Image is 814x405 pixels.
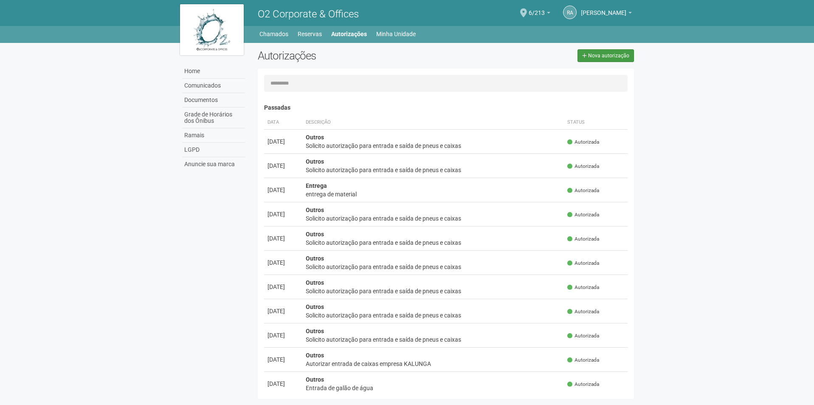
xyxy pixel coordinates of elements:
[182,64,245,79] a: Home
[259,28,288,40] a: Chamados
[268,283,299,291] div: [DATE]
[264,105,628,111] h4: Passadas
[581,1,626,16] span: ROSANGELA APARECIDA SANTOS HADDAD
[577,49,634,62] a: Nova autorização
[581,11,632,17] a: [PERSON_NAME]
[306,263,561,271] div: Solicito autorização para entrada e saída de pneus e caixas
[376,28,416,40] a: Minha Unidade
[182,93,245,108] a: Documentos
[268,210,299,218] div: [DATE]
[567,211,599,218] span: Autorizada
[268,137,299,146] div: [DATE]
[268,258,299,267] div: [DATE]
[306,287,561,295] div: Solicito autorização para entrada e saída de pneus e caixas
[529,11,550,17] a: 6/213
[567,187,599,194] span: Autorizada
[306,214,561,223] div: Solicito autorização para entrada e saída de pneus e caixas
[567,308,599,315] span: Autorizada
[268,355,299,364] div: [DATE]
[180,4,244,55] img: logo.jpg
[268,234,299,243] div: [DATE]
[563,6,577,19] a: RA
[268,380,299,388] div: [DATE]
[306,303,324,310] strong: Outros
[182,128,245,143] a: Ramais
[567,381,599,388] span: Autorizada
[268,307,299,315] div: [DATE]
[306,335,561,344] div: Solicito autorização para entrada e saída de pneus e caixas
[306,360,561,368] div: Autorizar entrada de caixas empresa KALUNGA
[306,376,324,383] strong: Outros
[302,116,564,130] th: Descrição
[567,235,599,243] span: Autorizada
[268,331,299,340] div: [DATE]
[306,166,561,174] div: Solicito autorização para entrada e saída de pneus e caixas
[306,328,324,334] strong: Outros
[567,139,599,146] span: Autorizada
[306,384,561,392] div: Entrada de galão de água
[182,79,245,93] a: Comunicados
[567,163,599,170] span: Autorizada
[306,134,324,141] strong: Outros
[268,186,299,194] div: [DATE]
[306,207,324,213] strong: Outros
[268,161,299,170] div: [DATE]
[306,255,324,262] strong: Outros
[564,116,628,130] th: Status
[182,143,245,157] a: LGPD
[567,357,599,364] span: Autorizada
[182,108,245,128] a: Grade de Horários dos Ônibus
[258,8,359,20] span: O2 Corporate & Offices
[306,231,324,238] strong: Outros
[306,279,324,286] strong: Outros
[306,190,561,198] div: entrega de material
[588,53,629,59] span: Nova autorização
[567,260,599,267] span: Autorizada
[306,238,561,247] div: Solicito autorização para entrada e saída de pneus e caixas
[306,182,327,189] strong: Entrega
[331,28,367,40] a: Autorizações
[529,1,545,16] span: 6/213
[567,284,599,291] span: Autorizada
[264,116,302,130] th: Data
[306,158,324,165] strong: Outros
[258,49,439,62] h2: Autorizações
[306,311,561,320] div: Solicito autorização para entrada e saída de pneus e caixas
[182,157,245,171] a: Anuncie sua marca
[298,28,322,40] a: Reservas
[306,142,561,150] div: Solicito autorização para entrada e saída de pneus e caixas
[306,352,324,359] strong: Outros
[567,332,599,340] span: Autorizada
